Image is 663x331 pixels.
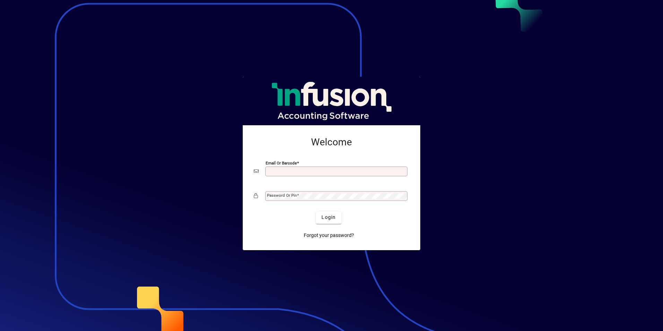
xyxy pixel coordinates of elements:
span: Forgot your password? [304,232,354,239]
span: Login [321,214,336,221]
h2: Welcome [254,136,409,148]
mat-label: Password or Pin [267,193,297,198]
a: Forgot your password? [301,229,357,242]
mat-label: Email or Barcode [266,160,297,165]
button: Login [316,211,341,224]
